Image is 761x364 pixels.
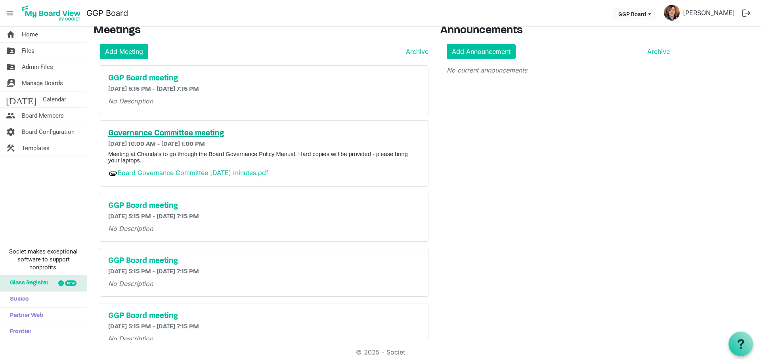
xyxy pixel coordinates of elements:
[108,323,420,331] h6: [DATE] 5:15 PM - [DATE] 7:15 PM
[6,292,29,307] span: Sumac
[738,5,755,21] button: logout
[108,86,420,93] h6: [DATE] 5:15 PM - [DATE] 7:15 PM
[6,124,15,140] span: settings
[6,43,15,59] span: folder_shared
[108,141,420,148] h6: [DATE] 10:00 AM - [DATE] 1:00 PM
[613,8,656,19] button: GGP Board dropdownbutton
[108,151,420,164] p: Meeting at Chanda’s to go through the Board Governance Policy Manual. Hard copies will be provide...
[94,24,428,38] h3: Meetings
[108,279,420,288] p: No Description
[108,334,420,343] p: No Description
[22,124,75,140] span: Board Configuration
[22,108,64,124] span: Board Members
[644,47,670,56] a: Archive
[6,59,15,75] span: folder_shared
[440,24,676,38] h3: Announcements
[108,129,420,138] a: Governance Committee meeting
[108,201,420,211] a: GGP Board meeting
[43,91,66,107] span: Calendar
[664,5,680,21] img: uKm3Z0tjzNrt_ifxu4i1A8wuTVZzUEFunqAkeVX314k-_m8m9NsWsKHE-TT1HMYbhDgpvDxYzThGqvDQaee_6Q_thumb.png
[6,275,48,291] span: Glass Register
[356,348,405,356] a: © 2025 - Societ
[108,213,420,221] h6: [DATE] 5:15 PM - [DATE] 7:15 PM
[447,44,516,59] a: Add Announcement
[108,169,118,178] span: attachment
[6,140,15,156] span: construction
[447,65,670,75] p: No current announcements
[680,5,738,21] a: [PERSON_NAME]
[19,3,86,23] a: My Board View Logo
[22,43,34,59] span: Files
[22,75,63,91] span: Manage Boards
[22,140,50,156] span: Templates
[6,308,43,324] span: Partner Web
[108,96,420,106] p: No Description
[108,268,420,276] h6: [DATE] 5:15 PM - [DATE] 7:15 PM
[22,59,53,75] span: Admin Files
[6,27,15,42] span: home
[6,324,31,340] span: Frontier
[65,280,76,286] div: new
[22,27,38,42] span: Home
[2,6,17,21] span: menu
[118,169,268,177] a: Board Governance Committee [DATE] minutes.pdf
[403,47,428,56] a: Archive
[108,256,420,266] a: GGP Board meeting
[19,3,83,23] img: My Board View Logo
[86,5,128,21] a: GGP Board
[6,108,15,124] span: people
[6,91,36,107] span: [DATE]
[108,311,420,321] a: GGP Board meeting
[108,224,420,233] p: No Description
[100,44,148,59] a: Add Meeting
[108,74,420,83] a: GGP Board meeting
[4,248,83,271] span: Societ makes exceptional software to support nonprofits.
[6,75,15,91] span: switch_account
